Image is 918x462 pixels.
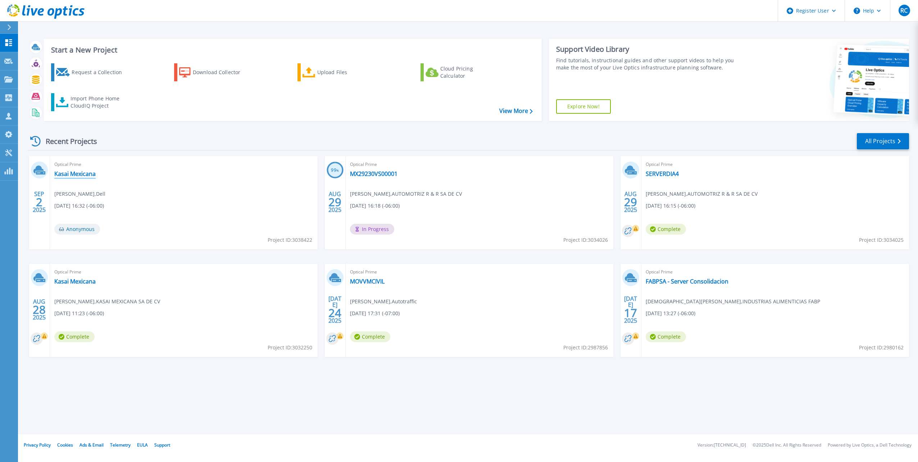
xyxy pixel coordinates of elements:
[646,202,695,210] span: [DATE] 16:15 (-06:00)
[350,309,400,317] span: [DATE] 17:31 (-07:00)
[51,46,532,54] h3: Start a New Project
[317,65,375,80] div: Upload Files
[110,442,131,448] a: Telemetry
[350,202,400,210] span: [DATE] 16:18 (-06:00)
[440,65,498,80] div: Cloud Pricing Calculator
[563,236,608,244] span: Project ID: 3034026
[859,236,904,244] span: Project ID: 3034025
[268,344,312,352] span: Project ID: 3032250
[327,166,344,175] h3: 99
[328,310,341,316] span: 24
[71,95,127,109] div: Import Phone Home CloudIQ Project
[193,65,250,80] div: Download Collector
[54,298,160,305] span: [PERSON_NAME] , KASAI MEXICANA SA DE CV
[79,442,104,448] a: Ads & Email
[350,190,462,198] span: [PERSON_NAME] , AUTOMOTRIZ R & R SA DE CV
[54,170,96,177] a: Kasai Mexicana
[24,442,51,448] a: Privacy Policy
[137,442,148,448] a: EULA
[697,443,746,448] li: Version: [TECHNICAL_ID]
[646,224,686,235] span: Complete
[297,63,378,81] a: Upload Files
[421,63,501,81] a: Cloud Pricing Calculator
[54,190,105,198] span: [PERSON_NAME] , Dell
[54,268,313,276] span: Optical Prime
[54,278,96,285] a: Kasai Mexicana
[36,199,42,205] span: 2
[828,443,912,448] li: Powered by Live Optics, a Dell Technology
[33,307,46,313] span: 28
[624,199,637,205] span: 29
[646,298,820,305] span: [DEMOGRAPHIC_DATA][PERSON_NAME] , INDUSTRIAS ALIMENTICIAS FABP
[350,298,417,305] span: [PERSON_NAME] , Autotraffic
[350,170,397,177] a: MX29230VS00001
[350,268,609,276] span: Optical Prime
[859,344,904,352] span: Project ID: 2980162
[753,443,821,448] li: © 2025 Dell Inc. All Rights Reserved
[72,65,129,80] div: Request a Collection
[646,190,758,198] span: [PERSON_NAME] , AUTOMOTRIZ R & R SA DE CV
[54,202,104,210] span: [DATE] 16:32 (-06:00)
[624,189,637,215] div: AUG 2025
[350,224,394,235] span: In Progress
[646,160,905,168] span: Optical Prime
[54,331,95,342] span: Complete
[350,331,390,342] span: Complete
[857,133,909,149] a: All Projects
[624,296,637,323] div: [DATE] 2025
[54,224,100,235] span: Anonymous
[154,442,170,448] a: Support
[646,278,728,285] a: FABPSA - Server Consolidacion
[556,99,611,114] a: Explore Now!
[350,160,609,168] span: Optical Prime
[268,236,312,244] span: Project ID: 3038422
[328,199,341,205] span: 29
[556,57,742,71] div: Find tutorials, instructional guides and other support videos to help you make the most of your L...
[336,168,339,172] span: %
[556,45,742,54] div: Support Video Library
[328,296,342,323] div: [DATE] 2025
[563,344,608,352] span: Project ID: 2987856
[646,331,686,342] span: Complete
[32,189,46,215] div: SEP 2025
[328,189,342,215] div: AUG 2025
[350,278,385,285] a: MOVVMCIVIL
[646,268,905,276] span: Optical Prime
[646,170,679,177] a: SERVERDIA4
[174,63,254,81] a: Download Collector
[57,442,73,448] a: Cookies
[54,160,313,168] span: Optical Prime
[624,310,637,316] span: 17
[32,296,46,323] div: AUG 2025
[28,132,107,150] div: Recent Projects
[54,309,104,317] span: [DATE] 11:23 (-06:00)
[499,108,533,114] a: View More
[51,63,131,81] a: Request a Collection
[900,8,908,13] span: RC
[646,309,695,317] span: [DATE] 13:27 (-06:00)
